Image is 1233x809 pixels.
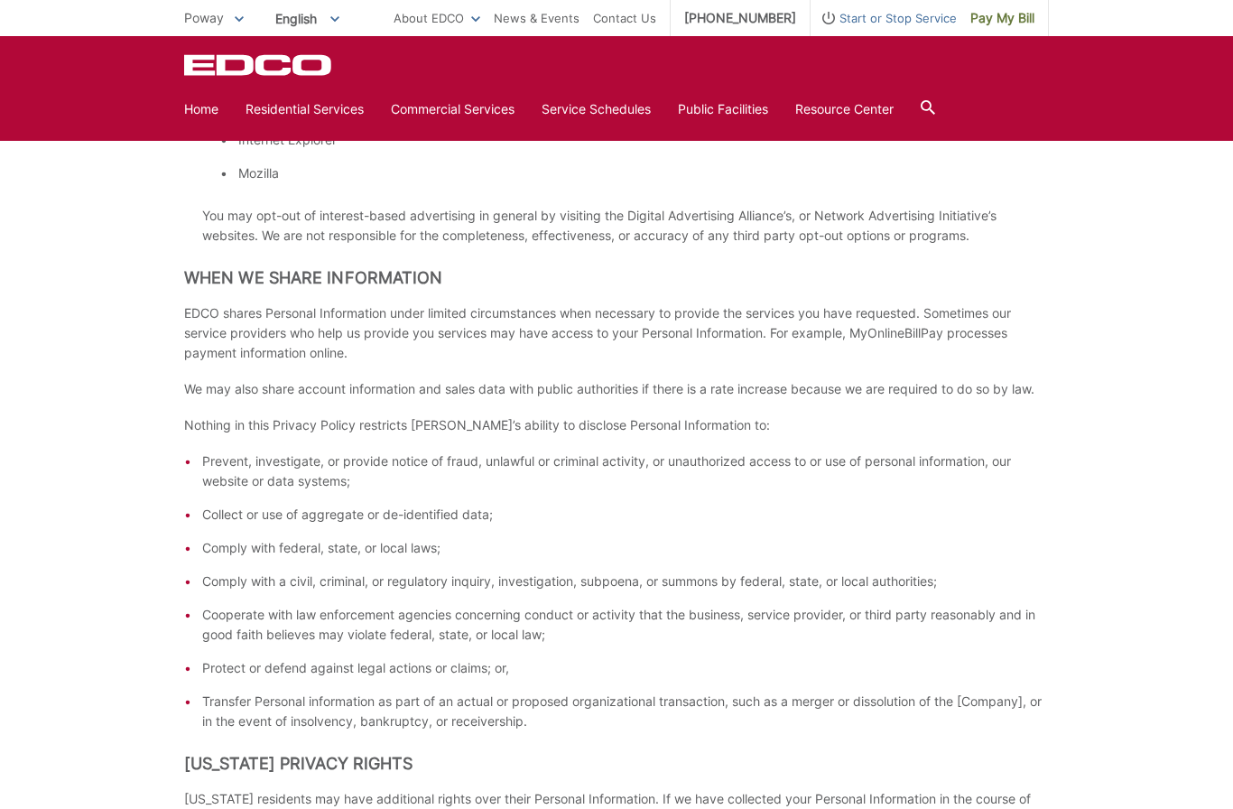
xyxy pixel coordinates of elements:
a: Commercial Services [391,99,515,119]
a: EDCD logo. Return to the homepage. [184,54,334,76]
a: Home [184,99,218,119]
a: Residential Services [246,99,364,119]
a: About EDCO [394,8,480,28]
span: Poway [184,10,224,25]
span: English [262,4,353,33]
h2: [US_STATE] Privacy Rights [184,754,1049,774]
li: Comply with federal, state, or local laws; [202,538,1049,558]
li: Cooperate with law enforcement agencies concerning conduct or activity that the business, service... [202,605,1049,645]
span: Pay My Bill [970,8,1034,28]
p: Nothing in this Privacy Policy restricts [PERSON_NAME]’s ability to disclose Personal Information... [184,415,1049,435]
a: Contact Us [593,8,656,28]
p: We may also share account information and sales data with public authorities if there is a rate i... [184,379,1049,399]
li: Comply with a civil, criminal, or regulatory inquiry, investigation, subpoena, or summons by fede... [202,572,1049,591]
li: Prevent, investigate, or provide notice of fraud, unlawful or criminal activity, or unauthorized ... [202,451,1049,491]
a: Resource Center [795,99,894,119]
p: EDCO shares Personal Information under limited circumstances when necessary to provide the servic... [184,303,1049,363]
li: Transfer Personal information as part of an actual or proposed organizational transaction, such a... [202,692,1049,731]
li: Collect or use of aggregate or de-identified data; [202,505,1049,525]
h2: When We Share Information [184,268,1049,288]
a: Public Facilities [678,99,768,119]
a: News & Events [494,8,579,28]
li: Protect or defend against legal actions or claims; or, [202,658,1049,678]
li: Mozilla [238,163,1049,183]
a: Service Schedules [542,99,651,119]
p: You may opt-out of interest-based advertising in general by visiting the Digital Advertising Alli... [202,206,1049,246]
